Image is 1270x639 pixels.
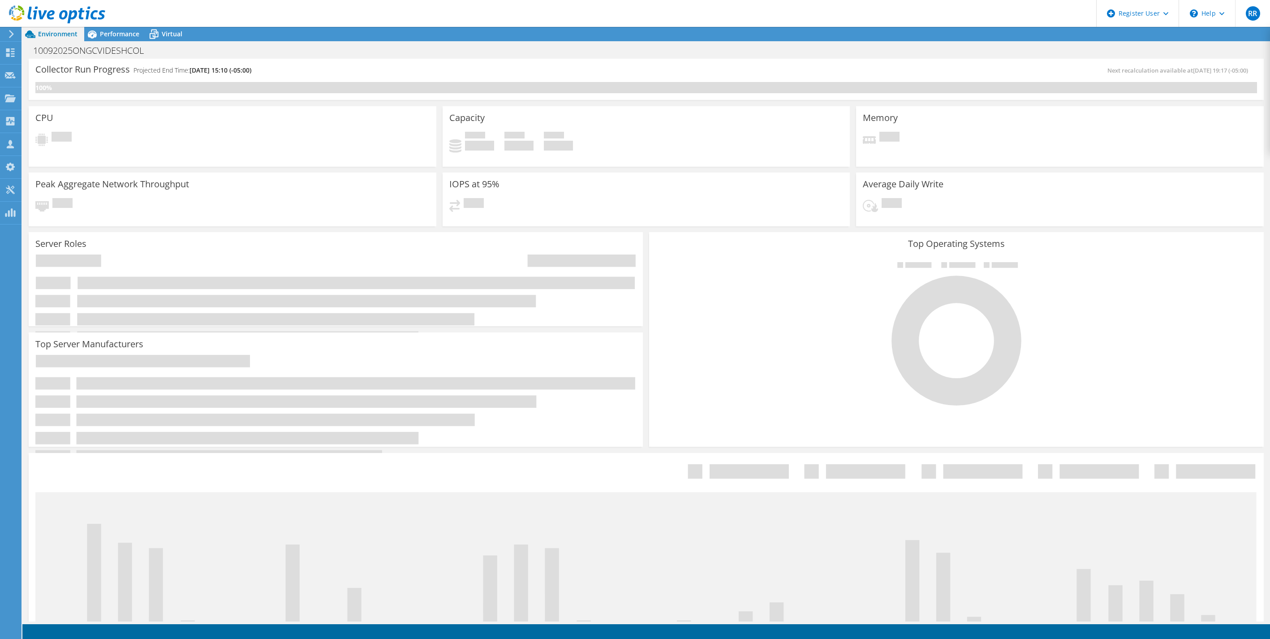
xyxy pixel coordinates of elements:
h3: IOPS at 95% [449,179,499,189]
h4: 0 GiB [465,141,494,151]
h1: 10092025ONGCVIDESHCOL [29,46,158,56]
h3: Server Roles [35,239,86,249]
span: Pending [52,198,73,210]
span: Environment [38,30,77,38]
span: Pending [882,198,902,210]
span: Next recalculation available at [1107,66,1253,74]
h4: 0 GiB [504,141,534,151]
h3: Top Operating Systems [656,239,1257,249]
span: RR [1246,6,1260,21]
span: [DATE] 19:17 (-05:00) [1193,66,1248,74]
h4: 0 GiB [544,141,573,151]
span: Free [504,132,525,141]
span: Performance [100,30,139,38]
h3: Capacity [449,113,485,123]
h3: Memory [863,113,898,123]
h3: Average Daily Write [863,179,943,189]
span: Total [544,132,564,141]
span: Used [465,132,485,141]
span: [DATE] 15:10 (-05:00) [189,66,251,74]
span: Virtual [162,30,182,38]
h3: Peak Aggregate Network Throughput [35,179,189,189]
span: Pending [879,132,900,144]
h4: Projected End Time: [133,65,251,75]
h3: Top Server Manufacturers [35,339,143,349]
h3: CPU [35,113,53,123]
span: Pending [52,132,72,144]
span: Pending [464,198,484,210]
svg: \n [1190,9,1198,17]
